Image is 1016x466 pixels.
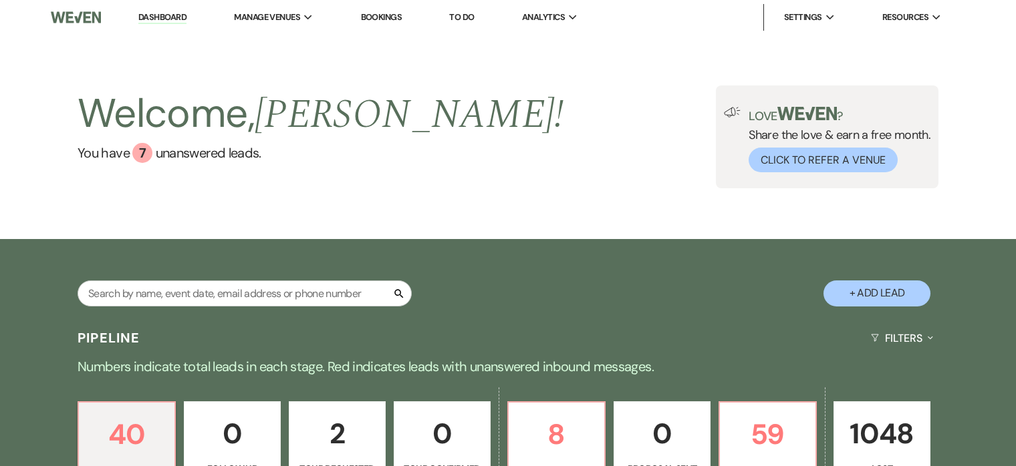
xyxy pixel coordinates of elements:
[749,107,930,122] p: Love ?
[27,356,989,377] p: Numbers indicate total leads in each stage. Red indicates leads with unanswered inbound messages.
[234,11,300,24] span: Manage Venues
[297,411,377,456] p: 2
[724,107,741,118] img: loud-speaker-illustration.svg
[138,11,186,24] a: Dashboard
[78,280,412,306] input: Search by name, event date, email address or phone number
[842,411,922,456] p: 1048
[823,280,930,306] button: + Add Lead
[749,148,898,172] button: Click to Refer a Venue
[728,412,807,457] p: 59
[193,411,272,456] p: 0
[78,328,140,347] h3: Pipeline
[882,11,928,24] span: Resources
[517,412,596,457] p: 8
[132,143,152,163] div: 7
[622,411,702,456] p: 0
[78,85,563,143] h2: Welcome,
[741,107,930,172] div: Share the love & earn a free month.
[361,11,402,23] a: Bookings
[255,84,563,146] span: [PERSON_NAME] !
[449,11,474,23] a: To Do
[51,3,101,31] img: Weven Logo
[87,412,166,457] p: 40
[78,143,563,163] a: You have 7 unanswered leads.
[784,11,822,24] span: Settings
[522,11,565,24] span: Analytics
[777,107,837,120] img: weven-logo-green.svg
[402,411,482,456] p: 0
[866,320,938,356] button: Filters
